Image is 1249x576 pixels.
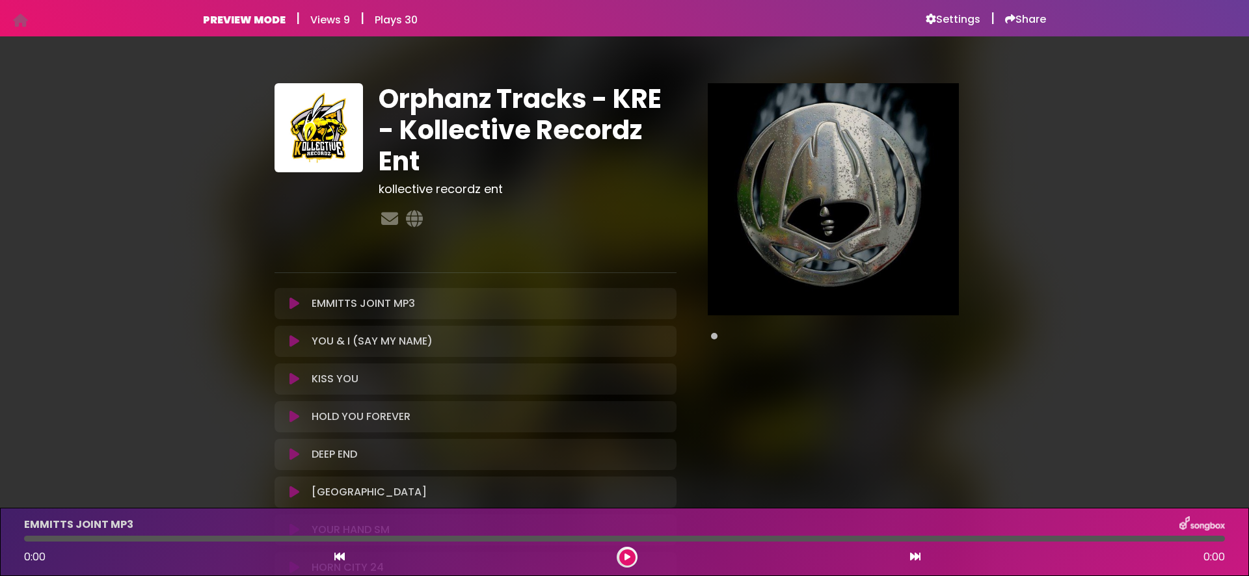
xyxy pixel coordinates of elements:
img: songbox-logo-white.png [1179,516,1225,533]
span: 0:00 [1203,549,1225,565]
p: HOLD YOU FOREVER [312,409,410,425]
h6: Plays 30 [375,14,418,26]
h5: | [991,10,995,26]
span: 0:00 [24,549,46,564]
img: GUNWSRGhRCaYHykjiXYu [275,83,363,172]
h5: | [296,10,300,26]
p: DEEP END [312,447,357,462]
a: Settings [926,13,980,26]
p: EMMITTS JOINT MP3 [24,517,133,532]
a: Share [1005,13,1046,26]
img: Main Media [708,83,959,315]
h3: kollective recordz ent [379,182,676,196]
h6: PREVIEW MODE [203,14,286,26]
h6: Views 9 [310,14,350,26]
p: YOU & I (SAY MY NAME) [312,334,433,349]
p: [GEOGRAPHIC_DATA] [312,484,427,500]
p: EMMITTS JOINT MP3 [312,296,415,311]
p: KISS YOU [312,371,358,387]
h5: | [360,10,364,26]
h1: Orphanz Tracks - KRE - Kollective Recordz Ent [379,83,676,177]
